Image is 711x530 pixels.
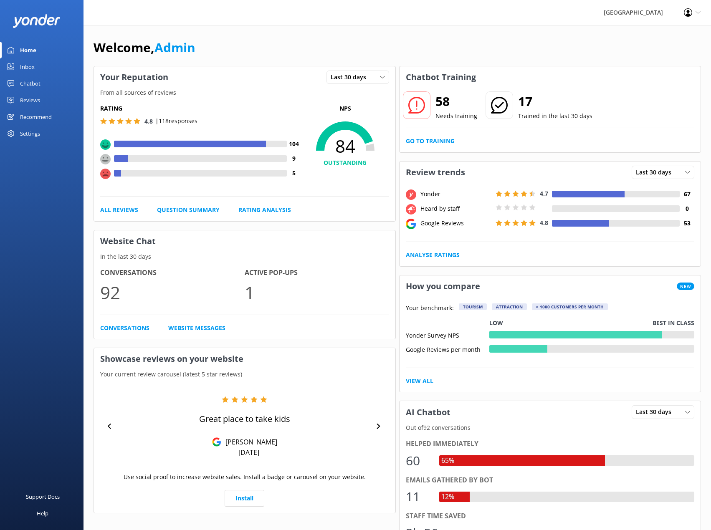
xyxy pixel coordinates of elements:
h2: 17 [518,91,592,111]
div: 65% [439,455,456,466]
p: NPS [301,104,389,113]
h3: Showcase reviews on your website [94,348,395,370]
a: Admin [154,39,195,56]
p: In the last 30 days [94,252,395,261]
a: Rating Analysis [238,205,291,215]
div: Help [37,505,48,522]
div: Google Reviews per month [406,345,489,353]
div: Recommend [20,109,52,125]
p: | 118 responses [155,116,197,126]
span: 4.7 [540,189,548,197]
p: Out of 92 conversations [400,423,701,432]
div: Support Docs [26,488,60,505]
div: Google Reviews [418,219,493,228]
h4: Conversations [100,268,245,278]
span: 4.8 [144,117,153,125]
div: > 1000 customers per month [532,303,608,310]
p: [PERSON_NAME] [221,437,277,447]
span: 4.8 [540,219,548,227]
div: Yonder [418,189,493,199]
div: Inbox [20,58,35,75]
div: Helped immediately [406,439,695,449]
h2: 58 [435,91,477,111]
h3: Chatbot Training [400,66,482,88]
h4: 67 [680,189,694,199]
img: yonder-white-logo.png [13,14,61,28]
h4: Active Pop-ups [245,268,389,278]
div: Home [20,42,36,58]
span: New [677,283,694,290]
h4: 0 [680,204,694,213]
div: Reviews [20,92,40,109]
p: Use social proof to increase website sales. Install a badge or carousel on your website. [124,472,366,482]
div: Settings [20,125,40,142]
h3: AI Chatbot [400,401,457,423]
p: Great place to take kids [199,413,290,425]
span: Last 30 days [636,407,676,416]
div: 11 [406,487,431,507]
h1: Welcome, [94,38,195,58]
p: Needs training [435,111,477,121]
div: 60 [406,451,431,471]
h4: OUTSTANDING [301,158,389,167]
div: Attraction [492,303,527,310]
p: [DATE] [238,448,259,457]
p: Trained in the last 30 days [518,111,592,121]
a: Install [225,490,264,507]
h3: Website Chat [94,230,395,252]
div: Chatbot [20,75,40,92]
span: 84 [301,136,389,156]
a: Go to Training [406,136,455,146]
h4: 53 [680,219,694,228]
h3: How you compare [400,275,486,297]
p: Low [489,318,503,328]
h5: Rating [100,104,301,113]
p: 1 [245,278,389,306]
h4: 9 [287,154,301,163]
span: Last 30 days [331,73,371,82]
div: Tourism [459,303,487,310]
div: Yonder Survey NPS [406,331,489,338]
p: Your benchmark: [406,303,454,313]
a: View All [406,376,433,386]
a: Analyse Ratings [406,250,460,260]
p: From all sources of reviews [94,88,395,97]
h3: Your Reputation [94,66,175,88]
h4: 5 [287,169,301,178]
p: 92 [100,278,245,306]
div: Staff time saved [406,511,695,522]
p: Your current review carousel (latest 5 star reviews) [94,370,395,379]
a: Conversations [100,323,149,333]
div: 12% [439,492,456,502]
img: Google Reviews [212,437,221,447]
div: Emails gathered by bot [406,475,695,486]
a: Website Messages [168,323,225,333]
span: Last 30 days [636,168,676,177]
a: Question Summary [157,205,220,215]
div: Heard by staff [418,204,493,213]
h3: Review trends [400,162,471,183]
h4: 104 [287,139,301,149]
p: Best in class [653,318,694,328]
a: All Reviews [100,205,138,215]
